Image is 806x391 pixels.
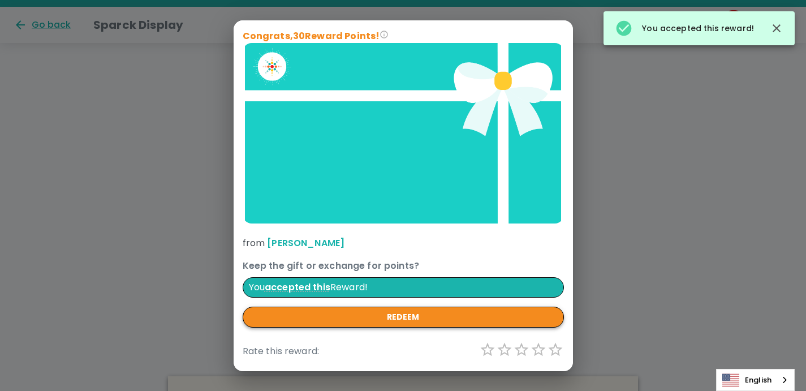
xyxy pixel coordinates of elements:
div: Language [716,369,795,391]
p: from [243,237,564,250]
p: Keep the gift or exchange for points? [243,259,564,273]
aside: Language selected: English [716,369,795,391]
a: [PERSON_NAME] [267,237,344,250]
p: Rate this reward: [243,345,320,358]
div: You accepted this reward! [615,15,754,42]
svg: Congrats on your reward! You can either redeem the total reward points for something else with th... [380,30,389,39]
span: You accepted this reward. Make sure you redeemed it [265,281,330,294]
a: English [717,369,794,390]
button: redeem [243,307,564,328]
p: Congrats, 30 Reward Points! [243,29,564,43]
p: You Reward! [243,277,564,298]
img: Brand logo [243,43,564,224]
